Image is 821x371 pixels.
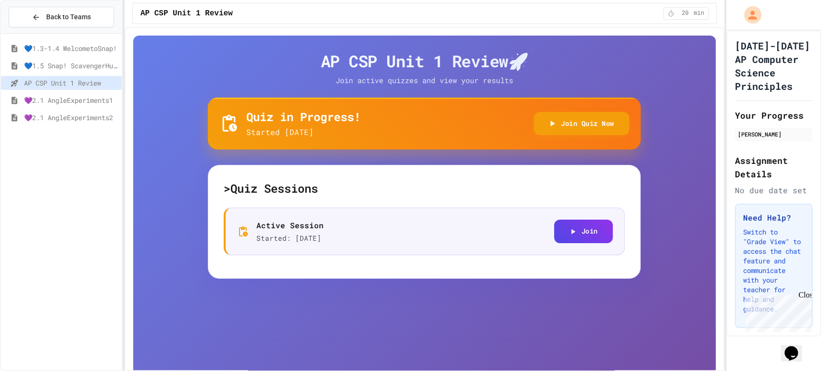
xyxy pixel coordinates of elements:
div: Chat with us now!Close [4,4,66,61]
h2: Your Progress [735,109,812,122]
span: 💜2.1 AngleExperiments1 [24,95,118,105]
p: Join active quizzes and view your results [316,75,532,86]
div: My Account [734,4,764,26]
span: 💙1.5 Snap! ScavengerHunt [24,61,118,71]
h5: Quiz in Progress! [246,109,361,124]
h4: AP CSP Unit 1 Review 🚀 [208,51,641,71]
h2: Assignment Details [735,154,812,181]
p: Started: [DATE] [256,233,324,244]
span: 💜2.1 AngleExperiments2 [24,112,118,123]
button: Join [554,220,613,243]
span: 20 [677,10,693,17]
div: [PERSON_NAME] [738,130,809,138]
span: 💙1.3-1.4 WelcometoSnap! [24,43,118,53]
iframe: chat widget [741,291,811,332]
span: AP CSP Unit 1 Review [24,78,118,88]
span: min [694,10,704,17]
iframe: chat widget [781,333,811,361]
h3: Need Help? [743,212,804,223]
h5: > Quiz Sessions [224,181,625,196]
button: Join Quiz Now [534,112,630,136]
div: No due date set [735,185,812,196]
p: Started [DATE] [246,126,361,138]
span: Back to Teams [46,12,91,22]
p: Switch to "Grade View" to access the chat feature and communicate with your teacher for help and ... [743,227,804,314]
h1: [DATE]-[DATE] AP Computer Science Principles [735,39,812,93]
span: AP CSP Unit 1 Review [140,8,233,19]
button: Back to Teams [9,7,114,27]
p: Active Session [256,220,324,231]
